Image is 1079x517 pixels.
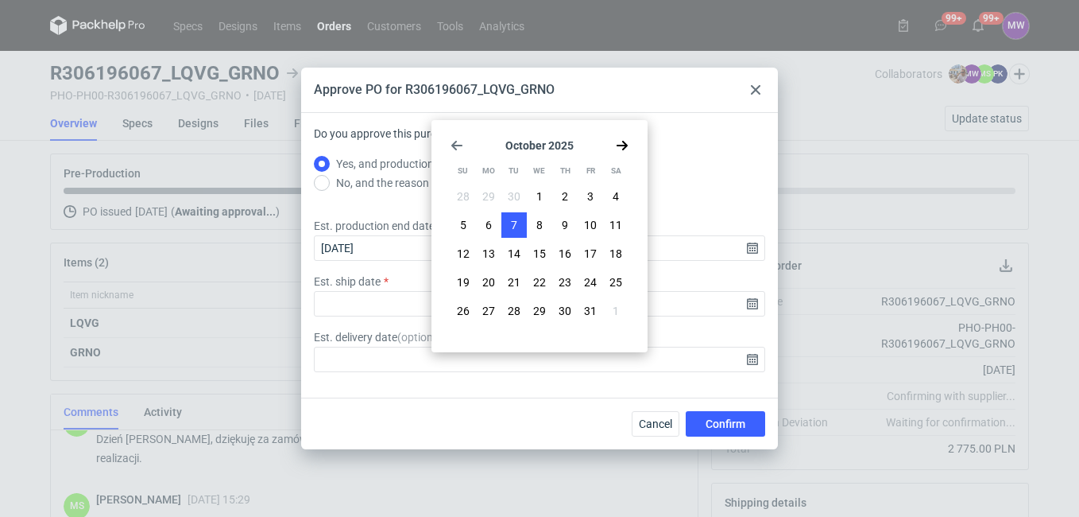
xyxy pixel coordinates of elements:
[397,331,446,344] span: ( optional )
[686,411,765,437] button: Confirm
[314,126,494,154] label: Do you approve this purchase order?
[476,212,501,238] button: Mon Oct 06 2025
[457,189,470,204] span: 28
[552,270,578,295] button: Thu Oct 23 2025
[482,246,495,262] span: 13
[501,241,527,266] button: Tue Oct 14 2025
[559,274,571,290] span: 23
[609,217,622,233] span: 11
[578,158,603,184] div: Fr
[553,158,578,184] div: Th
[706,418,745,430] span: Confirm
[451,139,463,152] svg: Go back 1 month
[460,217,466,233] span: 5
[552,212,578,238] button: Thu Oct 09 2025
[552,298,578,324] button: Thu Oct 30 2025
[613,303,619,319] span: 1
[578,270,603,295] button: Fri Oct 24 2025
[613,189,619,204] span: 4
[603,184,628,209] button: Sat Oct 04 2025
[609,246,622,262] span: 18
[604,158,628,184] div: Sa
[559,246,571,262] span: 16
[451,241,476,266] button: Sun Oct 12 2025
[451,212,476,238] button: Sun Oct 05 2025
[451,139,628,152] section: October 2025
[559,303,571,319] span: 30
[451,270,476,295] button: Sun Oct 19 2025
[639,418,672,430] span: Cancel
[451,298,476,324] button: Sun Oct 26 2025
[533,303,546,319] span: 29
[476,241,501,266] button: Mon Oct 13 2025
[533,274,546,290] span: 22
[457,274,470,290] span: 19
[584,274,597,290] span: 24
[578,184,603,209] button: Fri Oct 03 2025
[552,241,578,266] button: Thu Oct 16 2025
[584,246,597,262] span: 17
[527,270,552,295] button: Wed Oct 22 2025
[314,274,381,290] label: Est. ship date
[578,212,603,238] button: Fri Oct 10 2025
[584,303,597,319] span: 31
[603,298,628,324] button: Sat Nov 01 2025
[476,184,501,209] button: Mon Sep 29 2025
[451,158,475,184] div: Su
[584,217,597,233] span: 10
[508,246,520,262] span: 14
[482,274,495,290] span: 20
[536,217,543,233] span: 8
[616,139,628,152] svg: Go forward 1 month
[501,158,526,184] div: Tu
[482,189,495,204] span: 29
[578,298,603,324] button: Fri Oct 31 2025
[476,298,501,324] button: Mon Oct 27 2025
[527,184,552,209] button: Wed Oct 01 2025
[527,158,551,184] div: We
[587,189,594,204] span: 3
[533,246,546,262] span: 15
[536,189,543,204] span: 1
[508,303,520,319] span: 28
[562,189,568,204] span: 2
[501,298,527,324] button: Tue Oct 28 2025
[314,329,446,345] label: Est. delivery date
[609,274,622,290] span: 25
[527,298,552,324] button: Wed Oct 29 2025
[457,246,470,262] span: 12
[482,303,495,319] span: 27
[603,212,628,238] button: Sat Oct 11 2025
[552,184,578,209] button: Thu Oct 02 2025
[501,212,527,238] button: Tue Oct 07 2025
[632,411,679,437] button: Cancel
[508,274,520,290] span: 21
[511,217,517,233] span: 7
[527,241,552,266] button: Wed Oct 15 2025
[476,158,501,184] div: Mo
[314,81,555,99] div: Approve PO for R306196067_LQVG_GRNO
[485,217,492,233] span: 6
[578,241,603,266] button: Fri Oct 17 2025
[501,270,527,295] button: Tue Oct 21 2025
[603,270,628,295] button: Sat Oct 25 2025
[476,270,501,295] button: Mon Oct 20 2025
[562,217,568,233] span: 9
[314,218,435,234] label: Est. production end date
[603,241,628,266] button: Sat Oct 18 2025
[527,212,552,238] button: Wed Oct 08 2025
[451,184,476,209] button: Sun Sep 28 2025
[501,184,527,209] button: Tue Sep 30 2025
[457,303,470,319] span: 26
[508,189,520,204] span: 30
